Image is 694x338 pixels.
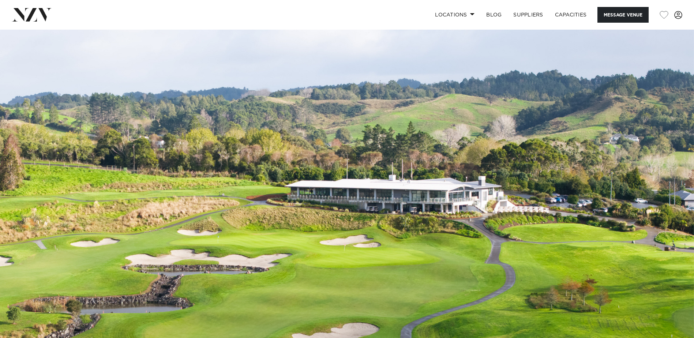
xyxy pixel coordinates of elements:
[507,7,549,23] a: SUPPLIERS
[429,7,480,23] a: Locations
[12,8,52,21] img: nzv-logo.png
[480,7,507,23] a: BLOG
[549,7,593,23] a: Capacities
[597,7,649,23] button: Message Venue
